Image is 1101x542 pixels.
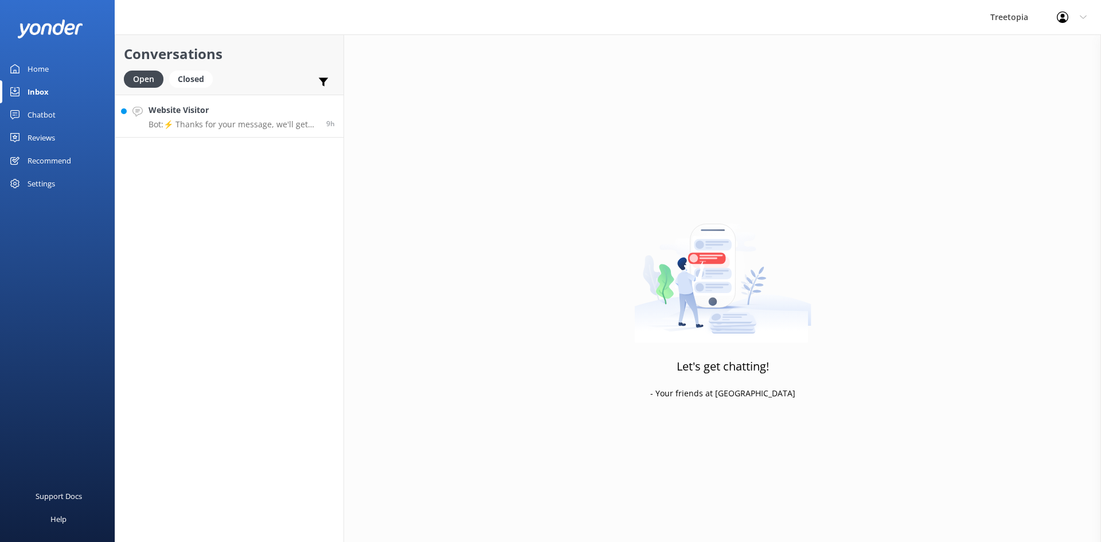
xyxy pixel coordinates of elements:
[169,71,213,88] div: Closed
[634,200,811,343] img: artwork of a man stealing a conversation from at giant smartphone
[28,126,55,149] div: Reviews
[149,104,318,116] h4: Website Visitor
[50,508,67,531] div: Help
[28,80,49,103] div: Inbox
[36,485,82,508] div: Support Docs
[326,119,335,128] span: Sep 20 2025 09:37pm (UTC -06:00) America/Mexico_City
[17,20,83,38] img: yonder-white-logo.png
[28,57,49,80] div: Home
[169,72,218,85] a: Closed
[124,71,163,88] div: Open
[115,95,343,138] a: Website VisitorBot:⚡ Thanks for your message, we'll get back to you as soon as we can. You're als...
[124,43,335,65] h2: Conversations
[28,172,55,195] div: Settings
[149,119,318,130] p: Bot: ⚡ Thanks for your message, we'll get back to you as soon as we can. You're also welcome to k...
[28,103,56,126] div: Chatbot
[677,357,769,376] h3: Let's get chatting!
[28,149,71,172] div: Recommend
[124,72,169,85] a: Open
[650,387,795,400] p: - Your friends at [GEOGRAPHIC_DATA]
